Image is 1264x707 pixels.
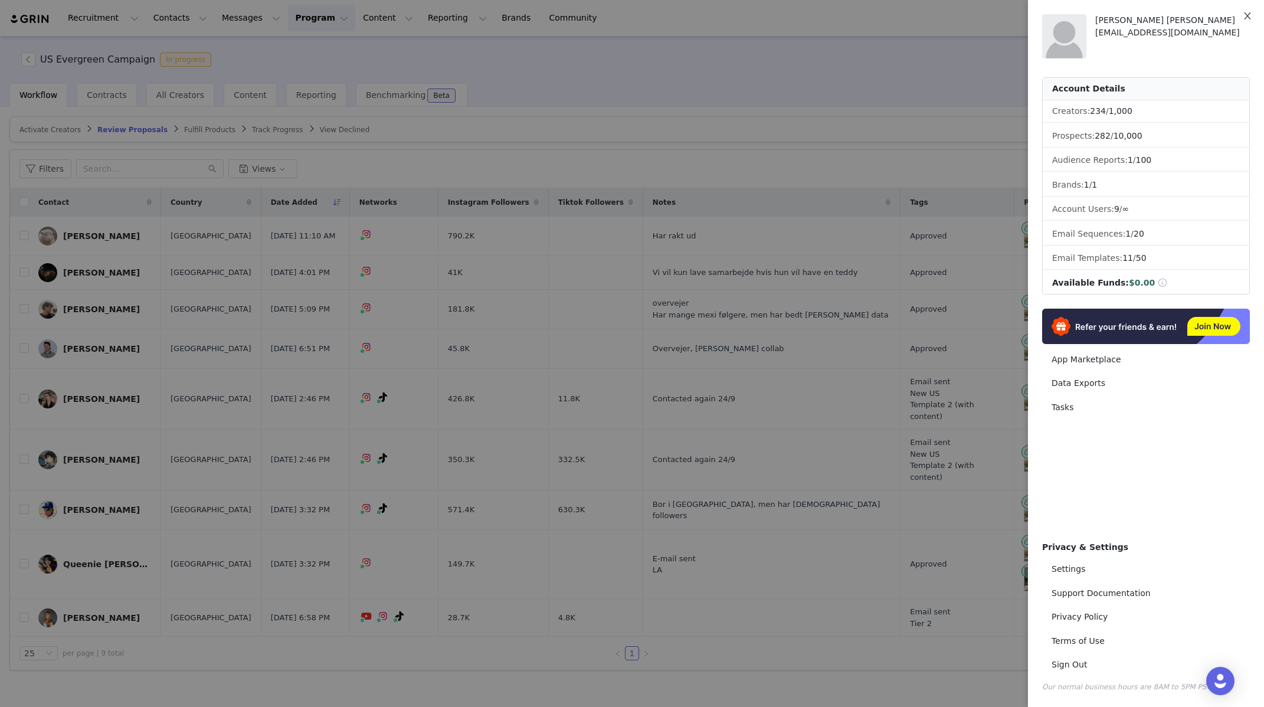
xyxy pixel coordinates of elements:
[1042,558,1250,580] a: Settings
[1122,253,1133,263] span: 11
[1084,180,1098,189] span: /
[1043,149,1249,172] li: Audience Reports: /
[1042,654,1250,676] a: Sign Out
[1042,397,1250,418] a: Tasks
[1095,131,1111,140] span: 282
[1122,253,1146,263] span: /
[1134,229,1144,238] span: 20
[1095,14,1250,27] div: [PERSON_NAME] [PERSON_NAME]
[1042,372,1250,394] a: Data Exports
[1042,542,1128,552] span: Privacy & Settings
[1125,229,1131,238] span: 1
[1090,106,1132,116] span: /
[1206,667,1234,695] div: Open Intercom Messenger
[1042,582,1250,604] a: Support Documentation
[1125,229,1144,238] span: /
[1136,155,1152,165] span: 100
[1043,247,1249,270] li: Email Templates:
[1042,683,1212,691] span: Our normal business hours are 8AM to 5PM PST.
[1114,204,1129,214] span: /
[1042,349,1250,371] a: App Marketplace
[1052,278,1129,287] span: Available Funds:
[1042,606,1250,628] a: Privacy Policy
[1042,309,1250,344] img: Refer & Earn
[1092,180,1097,189] span: 1
[1114,131,1142,140] span: 10,000
[1084,180,1089,189] span: 1
[1129,278,1155,287] span: $0.00
[1109,106,1132,116] span: 1,000
[1136,253,1147,263] span: 50
[1114,204,1119,214] span: 9
[1043,174,1249,197] li: Brands:
[1043,198,1249,221] li: Account Users:
[1043,125,1249,148] li: Prospects:
[1043,223,1249,246] li: Email Sequences:
[1043,100,1249,123] li: Creators:
[1122,204,1129,214] span: ∞
[1043,78,1249,100] div: Account Details
[1128,155,1133,165] span: 1
[1042,630,1250,652] a: Terms of Use
[1095,131,1142,140] span: /
[1090,106,1106,116] span: 234
[1042,14,1086,58] img: placeholder-profile.jpg
[1243,11,1252,21] i: icon: close
[1095,27,1250,39] div: [EMAIL_ADDRESS][DOMAIN_NAME]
